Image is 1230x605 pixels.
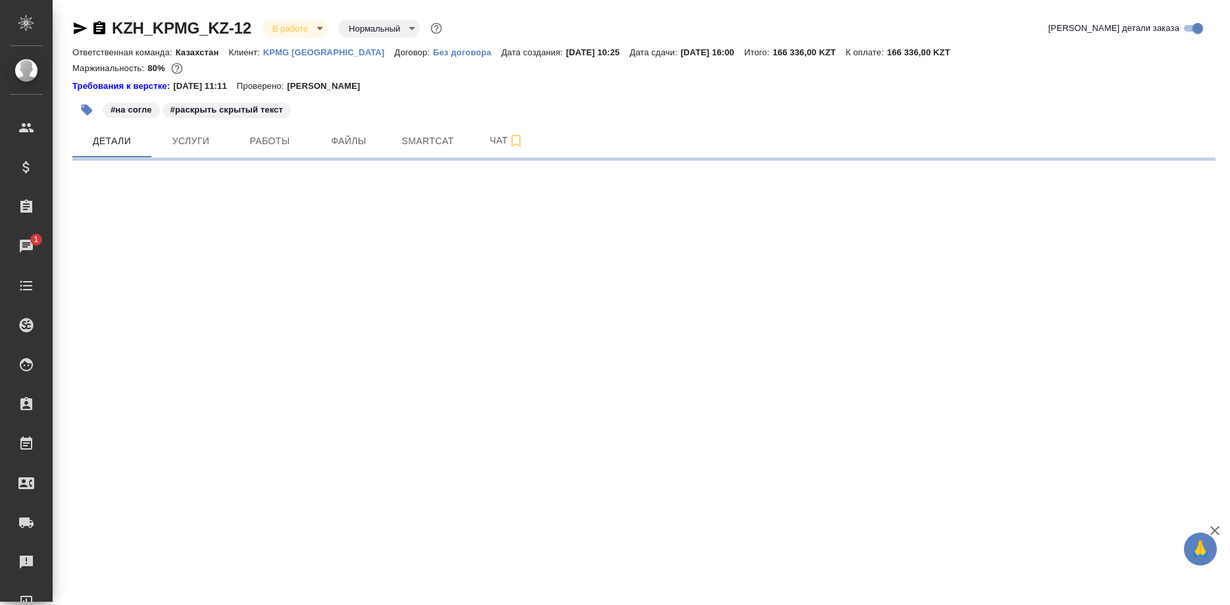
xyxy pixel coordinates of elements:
a: KPMG [GEOGRAPHIC_DATA] [263,46,395,57]
span: [PERSON_NAME] детали заказа [1048,22,1179,35]
p: Маржинальность: [72,63,147,73]
p: [PERSON_NAME] [287,80,370,93]
span: Работы [238,133,301,149]
span: Файлы [317,133,380,149]
p: #раскрыть скрытый текст [170,103,283,117]
a: KZH_KPMG_KZ-12 [112,19,251,37]
a: Без договора [433,46,501,57]
button: Скопировать ссылку для ЯМессенджера [72,20,88,36]
button: 🙏 [1184,533,1217,566]
p: Проверено: [237,80,288,93]
p: Договор: [394,47,433,57]
p: Ответственная команда: [72,47,176,57]
button: 766.00 RUB; 25210.80 KZT; [168,60,186,77]
span: 1 [26,233,46,246]
a: 1 [3,230,49,263]
p: KPMG [GEOGRAPHIC_DATA] [263,47,395,57]
span: раскрыть скрытый текст [161,103,292,115]
div: В работе [262,20,328,38]
p: Без договора [433,47,501,57]
p: #на согле [111,103,152,117]
p: Казахстан [176,47,229,57]
p: [DATE] 11:11 [173,80,237,93]
span: 🙏 [1189,535,1212,563]
a: Требования к верстке: [72,80,173,93]
svg: Подписаться [508,133,524,149]
p: 80% [147,63,168,73]
button: Нормальный [345,23,404,34]
span: на согле [101,103,161,115]
span: Чат [475,132,538,149]
p: 166 336,00 KZT [773,47,846,57]
p: Дата создания: [501,47,566,57]
div: В работе [338,20,420,38]
span: Услуги [159,133,222,149]
p: [DATE] 10:25 [566,47,630,57]
span: Smartcat [396,133,459,149]
p: К оплате: [846,47,887,57]
p: [DATE] 16:00 [680,47,744,57]
button: Доп статусы указывают на важность/срочность заказа [428,20,445,37]
p: Клиент: [228,47,263,57]
p: Итого: [744,47,773,57]
button: Добавить тэг [72,95,101,124]
button: Скопировать ссылку [91,20,107,36]
p: 166 336,00 KZT [887,47,960,57]
p: Дата сдачи: [630,47,680,57]
button: В работе [269,23,312,34]
span: Детали [80,133,143,149]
